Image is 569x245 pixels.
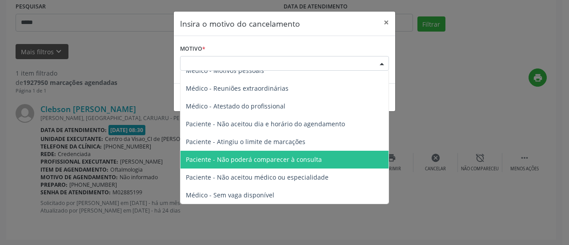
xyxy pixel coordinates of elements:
span: Paciente - Atingiu o limite de marcações [186,137,305,146]
span: Médico - Sem vaga disponível [186,191,274,199]
span: Médico - Reuniões extraordinárias [186,84,289,92]
span: Paciente - Não poderá comparecer à consulta [186,155,322,164]
span: Paciente - Não aceitou médico ou especialidade [186,173,329,181]
button: Close [377,12,395,33]
span: Médico - Motivos pessoais [186,66,264,75]
label: Motivo [180,42,205,56]
span: Paciente - Não aceitou dia e horário do agendamento [186,120,345,128]
h5: Insira o motivo do cancelamento [180,18,300,29]
span: Médico - Atestado do profissional [186,102,285,110]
